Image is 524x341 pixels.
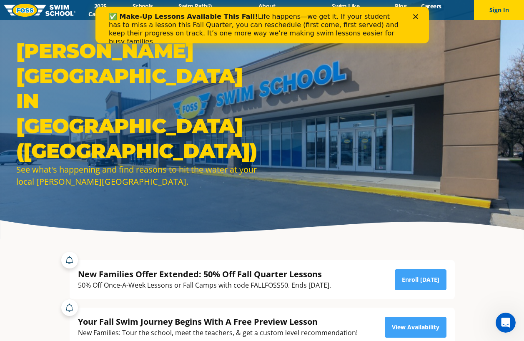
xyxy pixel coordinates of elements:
a: Schools [125,2,160,10]
iframe: Intercom live chat banner [95,7,429,43]
div: Your Fall Swim Journey Begins With A Free Preview Lesson [78,316,358,327]
h1: [PERSON_NAME][GEOGRAPHIC_DATA] in [GEOGRAPHIC_DATA] ([GEOGRAPHIC_DATA]) [16,38,258,163]
a: Swim Like [PERSON_NAME] [303,2,388,18]
div: Life happens—we get it. If your student has to miss a lesson this Fall Quarter, you can reschedul... [13,6,307,39]
div: New Families Offer Extended: 50% Off Fall Quarter Lessons [78,268,331,280]
img: FOSS Swim School Logo [4,4,75,17]
a: Enroll [DATE] [395,269,446,290]
a: About [PERSON_NAME] [230,2,303,18]
div: Close [318,8,326,13]
a: Blog [388,2,414,10]
a: View Availability [385,317,446,338]
div: See what's happening and find reasons to hit the water at your local [PERSON_NAME][GEOGRAPHIC_DATA]. [16,163,258,188]
iframe: Intercom live chat [496,313,516,333]
a: Careers [414,2,449,10]
a: 2025 Calendar [75,2,125,18]
a: Swim Path® Program [160,2,230,18]
div: New Families: Tour the school, meet the teachers, & get a custom level recommendation! [78,327,358,338]
div: 50% Off Once-A-Week Lessons or Fall Camps with code FALLFOSS50. Ends [DATE]. [78,280,331,291]
b: ✅ Make-Up Lessons Available This Fall! [13,6,163,14]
